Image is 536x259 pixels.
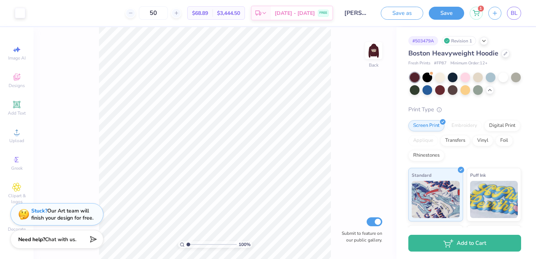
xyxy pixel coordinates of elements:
div: Foil [495,135,513,146]
div: Screen Print [408,120,444,131]
span: Designs [9,83,25,89]
div: Digital Print [484,120,520,131]
span: Boston Heavyweight Hoodie [408,49,498,58]
span: $68.89 [192,9,208,17]
div: Revision 1 [442,36,476,45]
input: – – [139,6,168,20]
div: Rhinestones [408,150,444,161]
img: Puff Ink [470,181,518,218]
span: FREE [319,10,327,16]
span: Puff Ink [470,171,486,179]
div: Print Type [408,105,521,114]
span: 100 % [239,241,251,248]
span: [DATE] - [DATE] [275,9,315,17]
span: Add Text [8,110,26,116]
span: Clipart & logos [4,193,30,205]
div: # 503479A [408,36,438,45]
span: 1 [478,6,484,12]
div: Applique [408,135,438,146]
span: Standard [412,171,431,179]
span: Fresh Prints [408,60,430,67]
span: Decorate [8,226,26,232]
input: Untitled Design [339,6,375,20]
label: Submit to feature on our public gallery. [338,230,382,243]
span: BL [511,9,517,17]
span: Upload [9,138,24,144]
span: Image AI [8,55,26,61]
div: Embroidery [447,120,482,131]
span: # FP87 [434,60,447,67]
span: Chat with us. [45,236,76,243]
div: Vinyl [472,135,493,146]
strong: Need help? [18,236,45,243]
button: Save [429,7,464,20]
div: Back [369,62,379,68]
img: Back [366,43,381,58]
div: Transfers [440,135,470,146]
strong: Stuck? [31,207,47,214]
span: Minimum Order: 12 + [450,60,488,67]
div: Our Art team will finish your design for free. [31,207,93,221]
img: Standard [412,181,460,218]
a: BL [507,7,521,20]
button: Add to Cart [408,235,521,252]
span: Greek [11,165,23,171]
button: Save as [381,7,423,20]
span: $3,444.50 [217,9,240,17]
